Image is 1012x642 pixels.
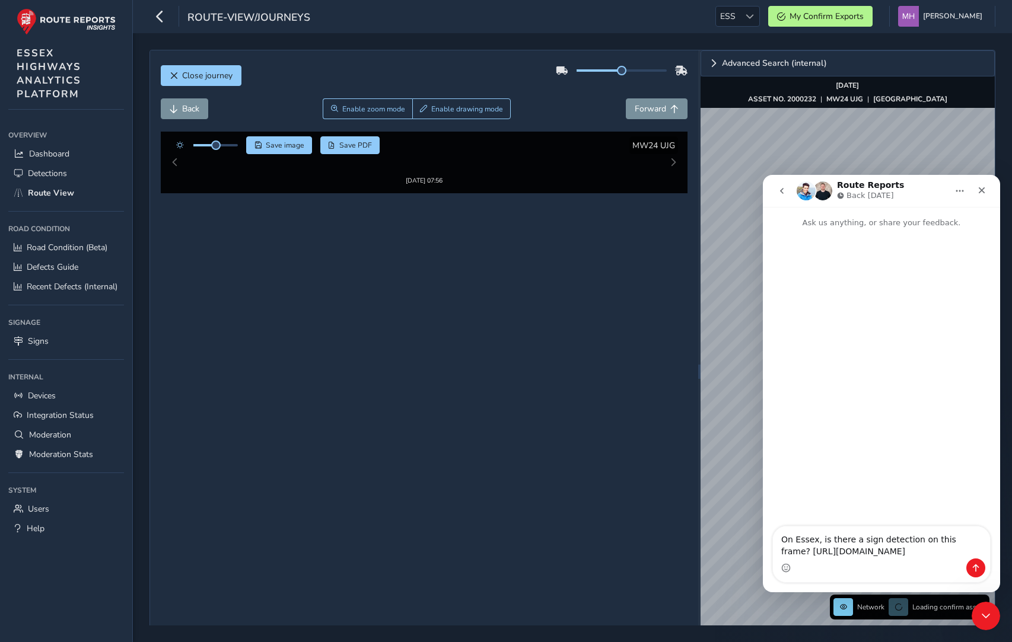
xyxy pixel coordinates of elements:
span: My Confirm Exports [790,11,864,22]
div: Overview [8,126,124,144]
span: route-view/journeys [187,10,310,27]
span: Save PDF [339,140,372,150]
strong: [GEOGRAPHIC_DATA] [873,94,947,104]
a: Defects Guide [8,257,124,277]
iframe: Intercom live chat [972,602,1000,630]
a: Devices [8,386,124,405]
button: Back [161,98,208,119]
span: Integration Status [27,410,94,421]
span: Dashboard [29,148,69,159]
button: Forward [626,98,688,119]
a: Moderation [8,425,124,445]
a: Users [8,499,124,519]
span: Defects Guide [27,261,78,273]
div: | | [748,94,947,104]
strong: [DATE] [836,81,859,90]
a: Route View [8,183,124,203]
a: Recent Defects (Internal) [8,277,124,296]
span: Network [857,602,884,612]
span: Moderation [29,429,71,440]
button: My Confirm Exports [768,6,873,27]
span: Devices [28,390,56,401]
span: ESS [716,7,740,26]
div: Signage [8,314,124,331]
a: Help [8,519,124,538]
iframe: Intercom live chat [763,175,1000,592]
button: Zoom [323,98,412,119]
span: Moderation Stats [29,449,93,460]
span: Advanced Search (internal) [722,59,827,68]
span: [PERSON_NAME] [923,6,982,27]
a: Expand [701,50,995,76]
span: Enable drawing mode [431,104,503,114]
button: Draw [412,98,511,119]
span: Save image [266,140,304,150]
button: Save [246,136,312,154]
span: Loading confirm assets [912,602,986,612]
span: Users [28,503,49,515]
a: Moderation Stats [8,445,124,464]
a: Road Condition (Beta) [8,238,124,257]
span: Close journey [182,70,233,81]
a: Integration Status [8,405,124,425]
div: Internal [8,368,124,386]
div: Road Condition [8,220,124,238]
span: Enable zoom mode [342,104,405,114]
span: Forward [635,103,666,114]
button: [PERSON_NAME] [898,6,986,27]
span: Route View [28,187,74,199]
div: [DATE] 07:56 [388,161,460,170]
a: Signs [8,331,124,351]
a: Detections [8,164,124,183]
span: Detections [28,168,67,179]
a: Dashboard [8,144,124,164]
span: Help [27,523,44,534]
span: Recent Defects (Internal) [27,281,117,292]
span: ESSEX HIGHWAYS ANALYTICS PLATFORM [17,46,81,101]
img: rr logo [17,8,116,35]
button: PDF [320,136,380,154]
span: Signs [28,336,49,347]
strong: MW24 UJG [826,94,863,104]
span: Road Condition (Beta) [27,242,107,253]
span: Back [182,103,199,114]
img: diamond-layout [898,6,919,27]
div: System [8,481,124,499]
img: Thumbnail frame [388,149,460,161]
strong: ASSET NO. 2000232 [748,94,816,104]
span: MW24 UJG [632,140,675,151]
button: Close journey [161,65,241,86]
